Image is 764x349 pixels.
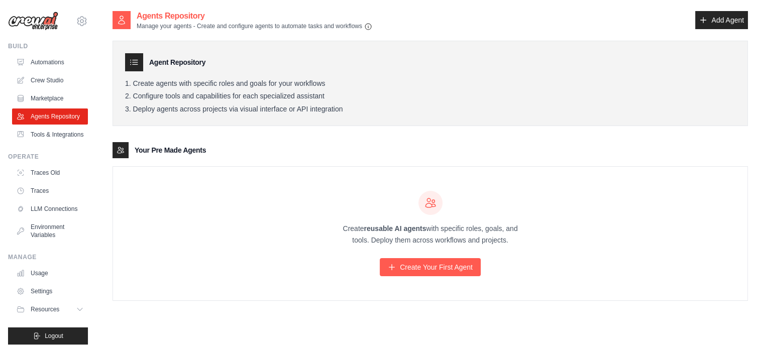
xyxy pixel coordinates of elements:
[695,11,748,29] a: Add Agent
[12,90,88,106] a: Marketplace
[12,265,88,281] a: Usage
[380,258,481,276] a: Create Your First Agent
[125,92,735,101] li: Configure tools and capabilities for each specialized assistant
[12,54,88,70] a: Automations
[135,145,206,155] h3: Your Pre Made Agents
[8,327,88,344] button: Logout
[45,332,63,340] span: Logout
[12,127,88,143] a: Tools & Integrations
[12,201,88,217] a: LLM Connections
[137,10,372,22] h2: Agents Repository
[149,57,205,67] h3: Agent Repository
[125,105,735,114] li: Deploy agents across projects via visual interface or API integration
[8,153,88,161] div: Operate
[137,22,372,31] p: Manage your agents - Create and configure agents to automate tasks and workflows
[12,108,88,125] a: Agents Repository
[31,305,59,313] span: Resources
[8,12,58,31] img: Logo
[12,72,88,88] a: Crew Studio
[8,253,88,261] div: Manage
[12,165,88,181] a: Traces Old
[12,283,88,299] a: Settings
[334,223,527,246] p: Create with specific roles, goals, and tools. Deploy them across workflows and projects.
[12,183,88,199] a: Traces
[364,224,426,232] strong: reusable AI agents
[12,301,88,317] button: Resources
[8,42,88,50] div: Build
[125,79,735,88] li: Create agents with specific roles and goals for your workflows
[12,219,88,243] a: Environment Variables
